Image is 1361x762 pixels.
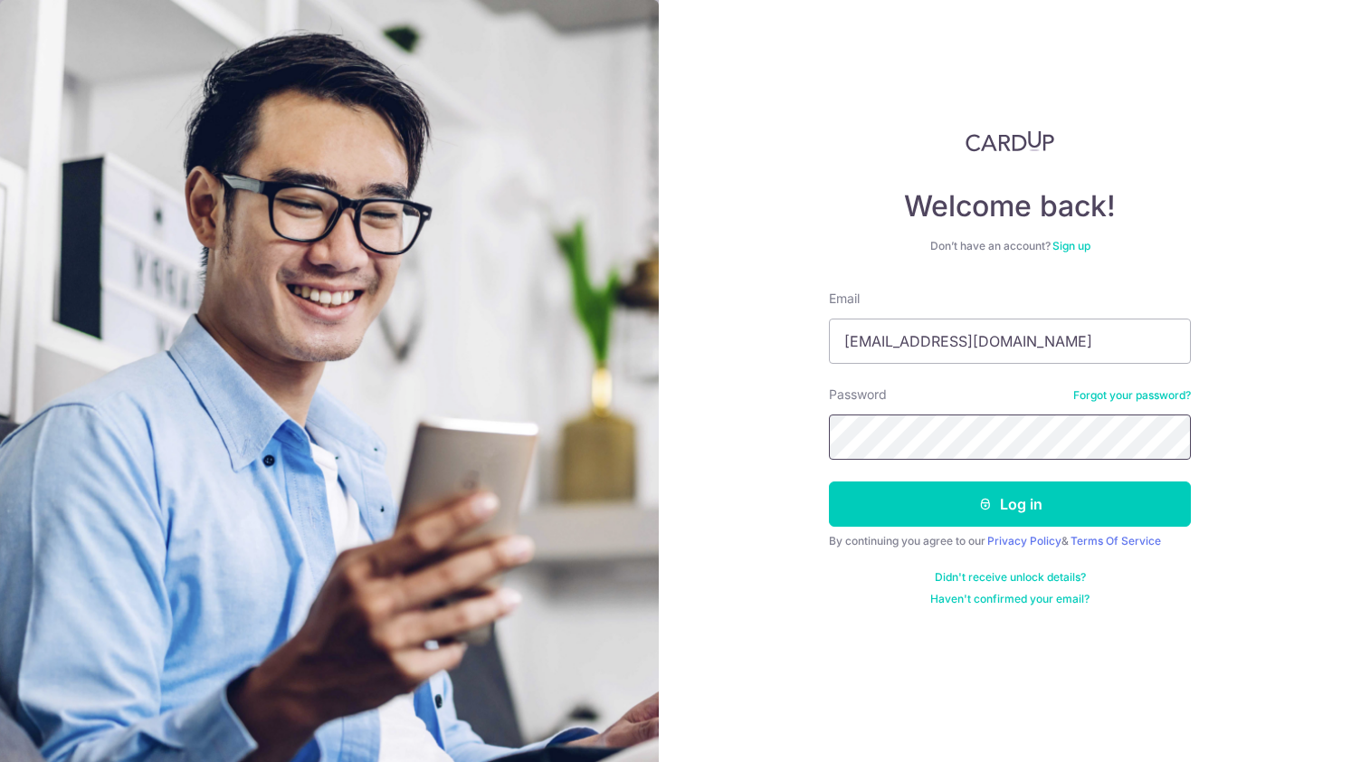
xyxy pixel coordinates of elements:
[829,534,1191,548] div: By continuing you agree to our &
[1052,239,1090,252] a: Sign up
[1073,388,1191,403] a: Forgot your password?
[829,319,1191,364] input: Enter your Email
[829,239,1191,253] div: Don’t have an account?
[829,188,1191,224] h4: Welcome back!
[935,570,1086,585] a: Didn't receive unlock details?
[930,592,1090,606] a: Haven't confirmed your email?
[1071,534,1161,548] a: Terms Of Service
[966,130,1054,152] img: CardUp Logo
[987,534,1061,548] a: Privacy Policy
[829,290,860,308] label: Email
[829,386,887,404] label: Password
[829,481,1191,527] button: Log in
